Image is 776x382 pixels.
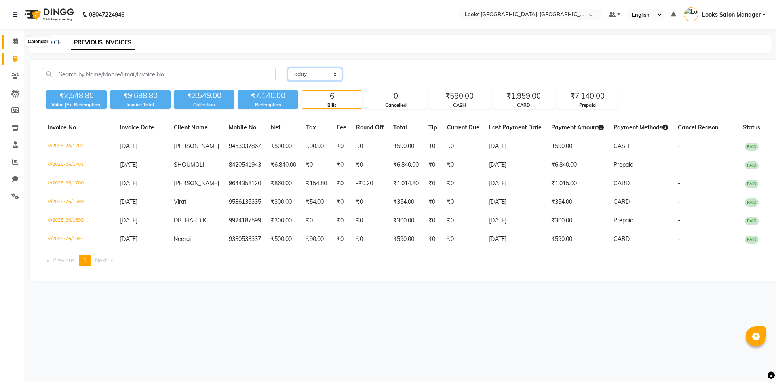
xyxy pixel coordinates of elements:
td: ₹1,014.80 [388,174,424,193]
div: Prepaid [557,102,617,109]
a: PREVIOUS INVOICES [71,36,135,50]
td: ₹0 [442,193,484,211]
td: 8420541943 [224,156,266,174]
span: DR. HARDIK [174,217,207,224]
span: Last Payment Date [489,124,542,131]
td: V/2025-26/1702 [43,137,115,156]
td: V/2025-26/1698 [43,211,115,230]
span: CARD [614,179,630,187]
td: [DATE] [484,174,546,193]
div: CASH [430,102,489,109]
div: ₹2,549.00 [174,90,234,101]
span: - [678,217,680,224]
input: Search by Name/Mobile/Email/Invoice No [43,68,276,80]
span: Payment Methods [614,124,668,131]
div: ₹7,140.00 [238,90,298,101]
td: 9586135335 [224,193,266,211]
span: PAID [745,217,759,225]
td: -₹0.20 [351,174,388,193]
td: ₹590.00 [388,230,424,249]
div: ₹2,548.80 [46,90,107,101]
td: ₹0 [351,230,388,249]
span: CARD [614,198,630,205]
div: ₹9,688.80 [110,90,171,101]
span: CASH [614,142,630,150]
div: Cancelled [366,102,426,109]
td: ₹0 [301,156,332,174]
div: Invoice Total [110,101,171,108]
div: ₹7,140.00 [557,91,617,102]
span: Prepaid [614,161,633,168]
td: [DATE] [484,137,546,156]
td: ₹300.00 [266,193,301,211]
td: ₹154.80 [301,174,332,193]
span: Net [271,124,280,131]
td: ₹500.00 [266,137,301,156]
td: V/2025-26/1697 [43,230,115,249]
td: [DATE] [484,193,546,211]
td: ₹300.00 [388,211,424,230]
td: [DATE] [484,211,546,230]
img: Looks Salon Manager [684,7,698,21]
span: Client Name [174,124,208,131]
span: Tax [306,124,316,131]
span: Invoice No. [48,124,78,131]
span: PAID [745,180,759,188]
td: 9330533337 [224,230,266,249]
td: ₹0 [442,156,484,174]
td: ₹0 [424,230,442,249]
span: [DATE] [120,198,137,205]
td: ₹300.00 [266,211,301,230]
span: Cancel Reason [678,124,718,131]
span: [DATE] [120,217,137,224]
td: [DATE] [484,230,546,249]
span: Mobile No. [229,124,258,131]
span: - [678,235,680,243]
td: ₹0 [424,156,442,174]
span: Next [95,257,107,264]
span: Looks Salon Manager [702,11,761,19]
span: CARD [614,235,630,243]
td: ₹0 [424,211,442,230]
td: ₹0 [351,137,388,156]
td: ₹0 [442,137,484,156]
span: Prepaid [614,217,633,224]
span: Total [393,124,407,131]
span: Round Off [356,124,384,131]
td: ₹354.00 [388,193,424,211]
div: Value (Ex. Redemption) [46,101,107,108]
td: ₹0 [332,137,351,156]
td: ₹860.00 [266,174,301,193]
td: ₹6,840.00 [546,156,609,174]
td: ₹0 [332,230,351,249]
div: 6 [302,91,362,102]
td: 9924187599 [224,211,266,230]
span: PAID [745,198,759,207]
td: ₹54.00 [301,193,332,211]
span: Previous [53,257,75,264]
span: [DATE] [120,235,137,243]
div: ₹590.00 [430,91,489,102]
div: Redemption [238,101,298,108]
td: ₹1,015.00 [546,174,609,193]
div: ₹1,959.00 [493,91,553,102]
span: [DATE] [120,142,137,150]
td: ₹0 [332,156,351,174]
td: ₹0 [351,211,388,230]
td: ₹90.00 [301,137,332,156]
div: 0 [366,91,426,102]
span: PAID [745,143,759,151]
td: ₹300.00 [546,211,609,230]
img: logo [21,3,76,26]
span: - [678,179,680,187]
span: [DATE] [120,179,137,187]
div: Collection [174,101,234,108]
span: Virat [174,198,186,205]
div: CARD [493,102,553,109]
span: 1 [83,257,86,264]
span: Neeraj [174,235,191,243]
td: ₹0 [442,211,484,230]
td: ₹590.00 [546,230,609,249]
td: ₹500.00 [266,230,301,249]
td: ₹0 [332,174,351,193]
